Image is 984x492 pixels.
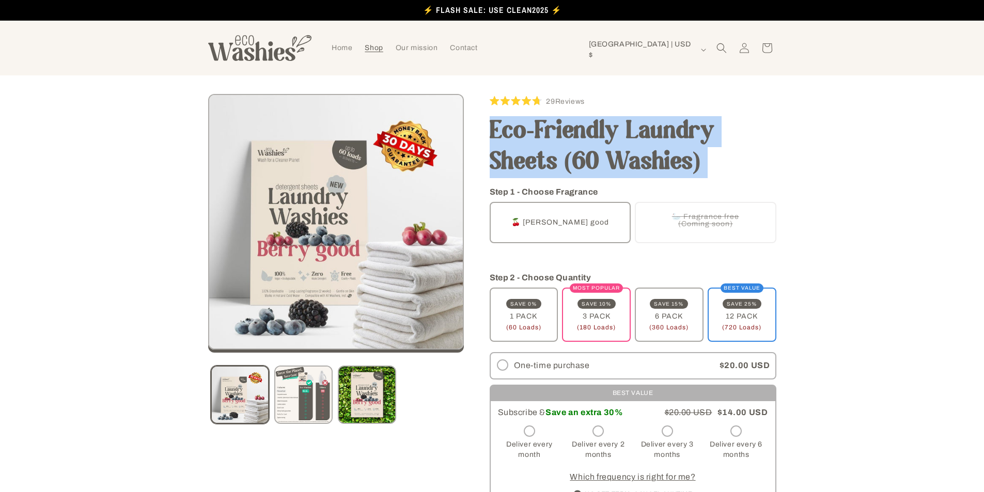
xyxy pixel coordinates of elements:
[506,299,541,309] span: SAVE 0%
[491,386,775,401] div: BEST VALUE
[498,423,561,465] label: Deliver every month
[583,40,710,59] button: [GEOGRAPHIC_DATA] | USD $
[208,35,311,61] img: Eco Washies
[570,283,623,293] span: MOST POPULAR
[358,37,389,59] a: Shop
[562,288,631,342] label: 3 PACK
[211,366,269,424] button: Load image 1 in gallery view
[705,423,768,465] label: Deliver every 6 months
[714,353,775,378] div: $20.00 USD
[660,405,768,420] div: $14.00 USD
[577,299,616,309] span: SAVE 10%
[570,472,695,481] a: Which frequency is right for me?
[635,423,699,465] label: Deliver every 3 months
[498,405,623,420] label: Subscribe &
[423,5,561,15] span: ⚡️ FLASH SALE: USE CLEAN2025 ⚡️
[396,43,438,53] span: Our mission
[444,37,483,59] a: Contact
[491,353,714,378] label: One-time purchase
[577,324,616,330] span: (180 Loads)
[389,37,444,59] a: Our mission
[490,202,631,243] label: 🍒 [PERSON_NAME] good
[274,366,333,424] button: Load image 2 in gallery view
[338,366,396,424] button: Load image 3 in gallery view
[710,37,733,59] summary: Search
[722,324,761,330] span: (720 Loads)
[208,94,464,426] media-gallery: Gallery Viewer
[506,324,541,330] span: (60 Loads)
[649,324,689,330] span: (360 Loads)
[650,299,688,309] span: SAVE 15%
[545,408,623,417] span: Save an extra 30%
[490,96,585,108] div: 29Reviews
[555,98,585,105] span: Reviews
[490,288,558,342] label: 1 PACK
[589,39,696,60] span: [GEOGRAPHIC_DATA] | USD $
[490,272,592,284] legend: Step 2 - Choose Quantity
[365,43,383,53] span: Shop
[546,98,555,105] span: 29
[332,43,352,53] span: Home
[490,186,599,198] legend: Step 1 - Choose Fragrance
[708,288,776,342] label: 12 PACK
[721,283,763,293] span: BEST VALUE
[450,43,477,53] span: Contact
[490,116,776,178] h1: Eco-Friendly Laundry Sheets (60 Washies)
[567,423,630,465] label: Deliver every 2 months
[635,202,776,243] label: 🦢 Fragrance free (Coming soon)
[204,31,315,65] a: Eco Washies
[635,288,704,342] label: 6 PACK
[325,37,358,59] a: Home
[665,408,712,417] span: $20.00 USD
[723,299,761,309] span: SAVE 25%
